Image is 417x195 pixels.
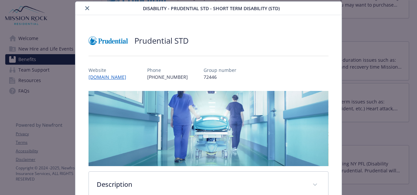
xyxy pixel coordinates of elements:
button: close [83,4,91,12]
h2: Prudential STD [134,35,189,46]
p: Website [89,67,131,74]
a: [DOMAIN_NAME] [89,74,131,80]
p: Phone [147,67,188,74]
p: [PHONE_NUMBER] [147,74,188,80]
img: banner [89,91,328,166]
p: Description [97,180,305,189]
img: Prudential Insurance Co of America [89,31,128,51]
p: Group number [204,67,236,74]
span: Disability - Prudential STD - Short Term Disability (STD) [143,5,280,12]
p: 72446 [204,74,236,80]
